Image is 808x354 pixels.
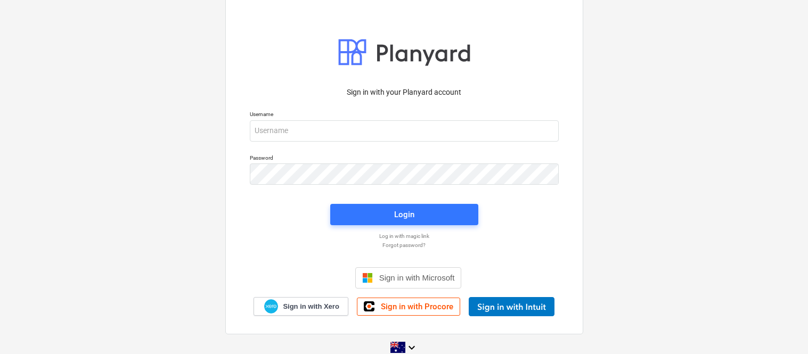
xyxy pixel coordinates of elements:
[330,204,478,225] button: Login
[379,273,455,282] span: Sign in with Microsoft
[394,208,414,221] div: Login
[250,111,559,120] p: Username
[264,299,278,314] img: Xero logo
[250,120,559,142] input: Username
[244,233,564,240] a: Log in with magic link
[244,242,564,249] a: Forgot password?
[254,297,348,316] a: Sign in with Xero
[283,302,339,311] span: Sign in with Xero
[362,273,373,283] img: Microsoft logo
[405,341,418,354] i: keyboard_arrow_down
[250,154,559,163] p: Password
[357,298,460,316] a: Sign in with Procore
[381,302,453,311] span: Sign in with Procore
[250,87,559,98] p: Sign in with your Planyard account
